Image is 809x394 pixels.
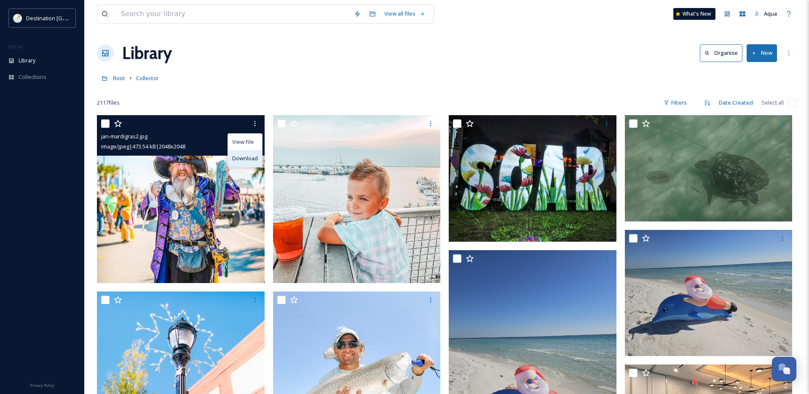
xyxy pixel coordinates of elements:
span: image/jpeg | 473.54 kB | 2048 x 2048 [101,143,185,150]
span: Root [113,74,125,82]
span: Select all [761,99,784,107]
input: Search your library [117,5,350,23]
span: jan-mardigras2.jpg [101,132,147,140]
div: Filters [659,94,691,111]
a: What's New [673,8,715,20]
span: Privacy Policy [30,383,54,388]
span: MEDIA [8,43,23,50]
button: Open Chat [772,357,796,381]
a: Root [113,73,125,83]
span: Aqua [764,10,777,17]
a: Organise [700,44,747,62]
button: Organise [700,44,742,62]
a: Library [122,40,172,66]
a: Collector [136,73,159,83]
span: View File [232,138,254,146]
span: Library [19,57,35,65]
a: Aqua [750,5,781,22]
span: Collections [19,73,46,81]
span: Download [232,154,258,162]
span: Destination [GEOGRAPHIC_DATA] [26,14,110,22]
img: jan-dockanddine.jpg [273,115,441,283]
span: 2117 file s [97,99,120,107]
img: cc3b233bd45d76bc584043f687efcf15e3e7ade2a93bc6830709e60f2d0374aa.jpg [625,230,793,356]
a: Privacy Policy [30,380,54,390]
button: New [747,44,777,62]
img: inbound7126154659533807516.jpg [449,115,616,242]
a: View all files [380,5,429,22]
img: download.png [13,14,22,22]
img: jan-mardigras2.jpg [97,115,265,283]
div: Date Created [715,94,757,111]
span: Collector [136,74,159,82]
img: 4ae676ba97909b1e87832a78e8442aff3b83ed89cfcc0ed50905f3c72d6b7127.jpg [625,115,793,221]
